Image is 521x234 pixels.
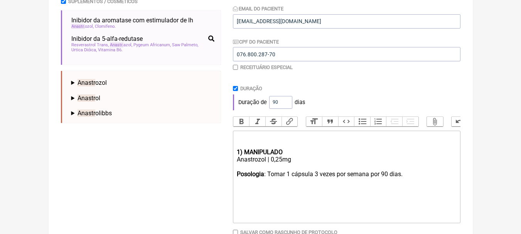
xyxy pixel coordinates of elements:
[238,99,267,106] span: Duração de
[172,42,198,47] span: Saw Palmeto
[402,117,418,127] button: Increase Level
[370,117,386,127] button: Numbers
[237,170,456,185] div: : Tomar 1 cápsula 3 vezes por semana por 90 dias.
[233,117,250,127] button: Bold
[78,79,95,86] span: Anastr
[237,156,456,163] div: Anastrozol | 0,25mg
[133,42,171,47] span: Pygeum Africanum
[71,47,97,52] span: Urtica Dióica
[233,6,284,12] label: Email do Paciente
[237,170,264,178] strong: Posologia
[233,39,279,45] label: CPF do Paciente
[98,47,123,52] span: Vitamina B6
[71,17,193,24] span: Inibidor da aromatase com estimulador de lh
[71,24,85,29] span: Anastr
[240,64,293,70] label: Receituário Especial
[338,117,354,127] button: Code
[71,42,109,47] span: Resverastrol Trans
[295,99,305,106] span: dias
[249,117,265,127] button: Italic
[322,117,338,127] button: Quote
[306,117,322,127] button: Heading
[427,117,443,127] button: Attach Files
[78,109,112,117] span: olibbs
[354,117,370,127] button: Bullets
[237,148,283,156] strong: 1) MANIPULADO
[110,42,123,47] span: Anastr
[78,109,95,117] span: Anastr
[95,24,116,29] span: Clomifeno
[386,117,402,127] button: Decrease Level
[71,109,214,117] summary: Anastrolibbs
[78,79,107,86] span: ozol
[452,117,468,127] button: Undo
[78,94,100,102] span: ol
[240,86,262,91] label: Duração
[71,35,143,42] span: Inibidor da 5-alfa-redutase
[71,79,214,86] summary: Anastrozol
[265,117,282,127] button: Strikethrough
[282,117,298,127] button: Link
[110,42,132,47] span: azol
[78,94,95,102] span: Anastr
[71,94,214,102] summary: Anastrol
[71,24,94,29] span: ozol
